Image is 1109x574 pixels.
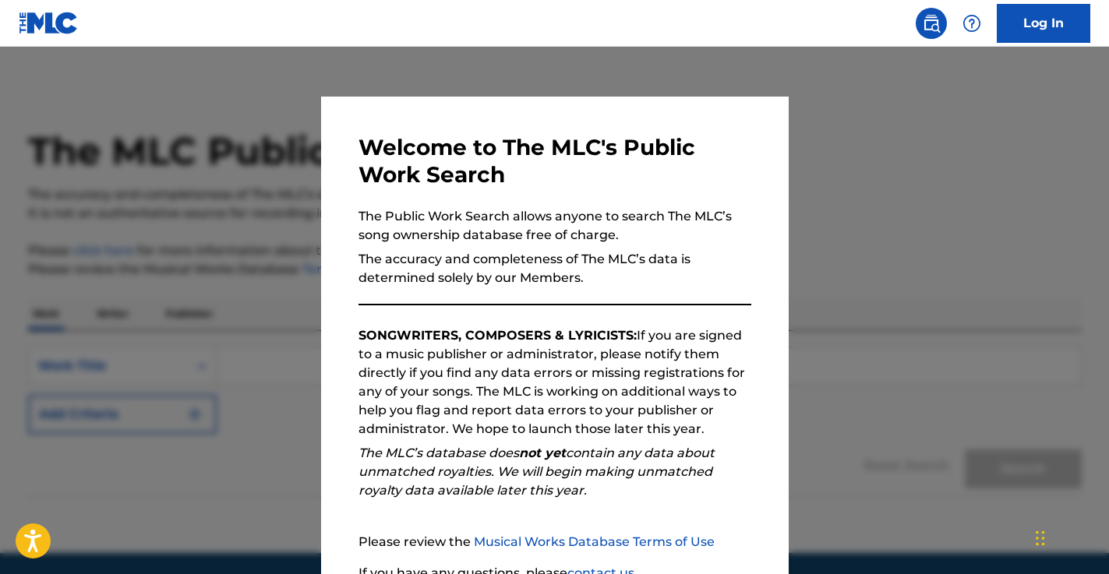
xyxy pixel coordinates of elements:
[519,445,566,460] strong: not yet
[916,8,947,39] a: Public Search
[358,328,637,343] strong: SONGWRITERS, COMPOSERS & LYRICISTS:
[358,533,751,551] p: Please review the
[358,445,715,498] em: The MLC’s database does contain any data about unmatched royalties. We will begin making unmatche...
[956,8,987,39] div: Help
[1031,499,1109,574] iframe: Chat Widget
[358,250,751,287] p: The accuracy and completeness of The MLC’s data is determined solely by our Members.
[358,207,751,245] p: The Public Work Search allows anyone to search The MLC’s song ownership database free of charge.
[962,14,981,33] img: help
[922,14,941,33] img: search
[997,4,1090,43] a: Log In
[474,534,715,549] a: Musical Works Database Terms of Use
[358,326,751,438] p: If you are signed to a music publisher or administrator, please notify them directly if you find ...
[1036,515,1045,562] div: Drag
[19,12,79,34] img: MLC Logo
[358,134,751,188] h3: Welcome to The MLC's Public Work Search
